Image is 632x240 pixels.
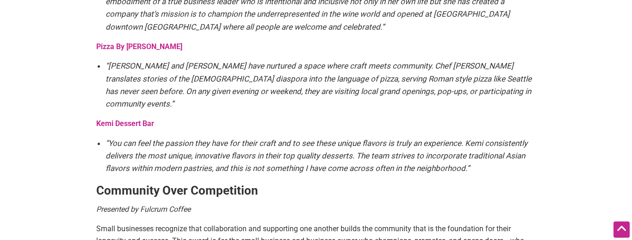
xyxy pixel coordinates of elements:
[96,42,182,51] a: Pizza By [PERSON_NAME]
[105,139,527,173] em: “You can feel the passion they have for their craft and to see these unique flavors is truly an e...
[96,183,258,197] strong: Community Over Competition
[613,221,630,238] div: Scroll Back to Top
[96,119,154,128] a: Kemi Dessert Bar
[96,205,191,214] em: Presented by Fulcrum Coffee
[105,61,532,108] em: “[PERSON_NAME] and [PERSON_NAME] have nurtured a space where craft meets community. Chef [PERSON_...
